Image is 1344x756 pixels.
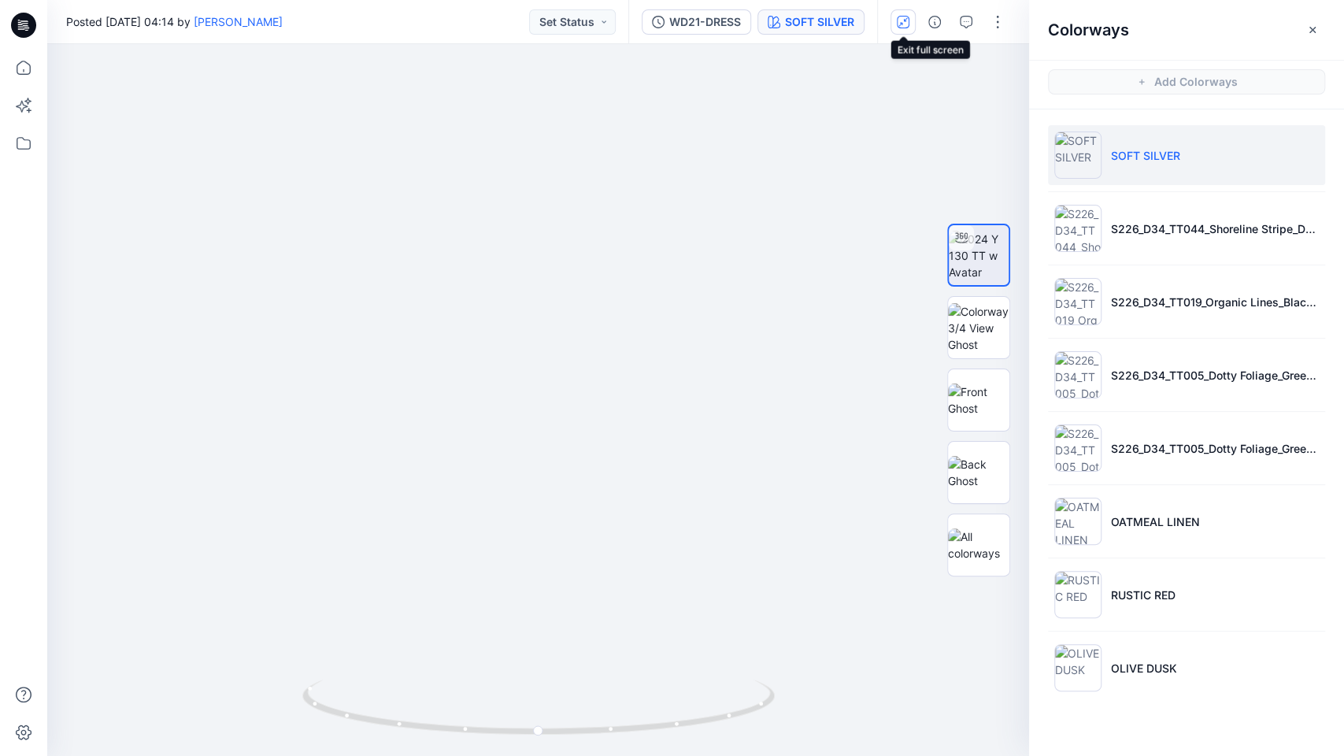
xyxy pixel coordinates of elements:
[1054,571,1101,618] img: RUSTIC RED
[669,13,741,31] div: WD21-DRESS
[1111,660,1177,676] p: OLIVE DUSK
[757,9,865,35] button: SOFT SILVER
[948,303,1009,353] img: Colorway 3/4 View Ghost
[1048,20,1129,39] h2: Colorways
[1111,294,1319,310] p: S226_D34_TT019_Organic Lines_Black Soot_32cm
[1054,644,1101,691] img: OLIVE DUSK
[1111,587,1176,603] p: RUSTIC RED
[1054,205,1101,252] img: S226_D34_TT044_Shoreline Stripe_Dark Navy_2.5in
[66,13,283,30] span: Posted [DATE] 04:14 by
[1054,424,1101,472] img: S226_D34_TT005_Dotty Foliage_Green Notes_21.33cm 1
[194,15,283,28] a: [PERSON_NAME]
[922,9,947,35] button: Details
[949,231,1009,280] img: 2024 Y 130 TT w Avatar
[1054,351,1101,398] img: S226_D34_TT005_Dotty Foliage_Green Notes_21.33cm
[1054,498,1101,545] img: OATMEAL LINEN
[642,9,751,35] button: WD21-DRESS
[1111,220,1319,237] p: S226_D34_TT044_Shoreline Stripe_Dark Navy_2.5in
[1111,440,1319,457] p: S226_D34_TT005_Dotty Foliage_Green Notes_21.33cm 1
[1111,367,1319,384] p: S226_D34_TT005_Dotty Foliage_Green Notes_21.33cm
[1111,147,1180,164] p: SOFT SILVER
[1111,513,1200,530] p: OATMEAL LINEN
[948,528,1009,561] img: All colorways
[1054,278,1101,325] img: S226_D34_TT019_Organic Lines_Black Soot_32cm
[785,13,854,31] div: SOFT SILVER
[1054,132,1101,179] img: SOFT SILVER
[948,384,1009,417] img: Front Ghost
[948,456,1009,489] img: Back Ghost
